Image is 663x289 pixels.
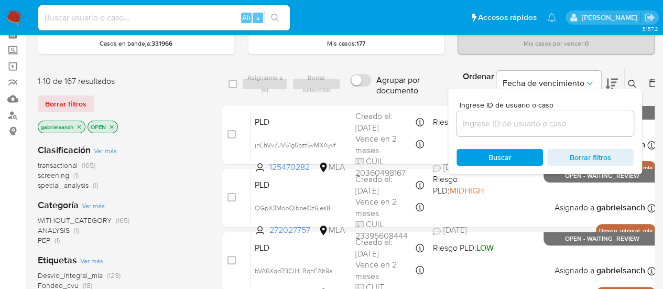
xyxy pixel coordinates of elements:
[642,25,658,33] span: 3.157.2
[547,13,556,22] a: Notificaciones
[242,13,251,23] span: Alt
[264,10,286,25] button: search-icon
[644,12,655,23] a: Salir
[581,13,640,23] p: gabriela.sanchez@mercadolibre.com
[256,13,259,23] span: s
[478,12,537,23] span: Accesos rápidos
[38,11,290,25] input: Buscar usuario o caso...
